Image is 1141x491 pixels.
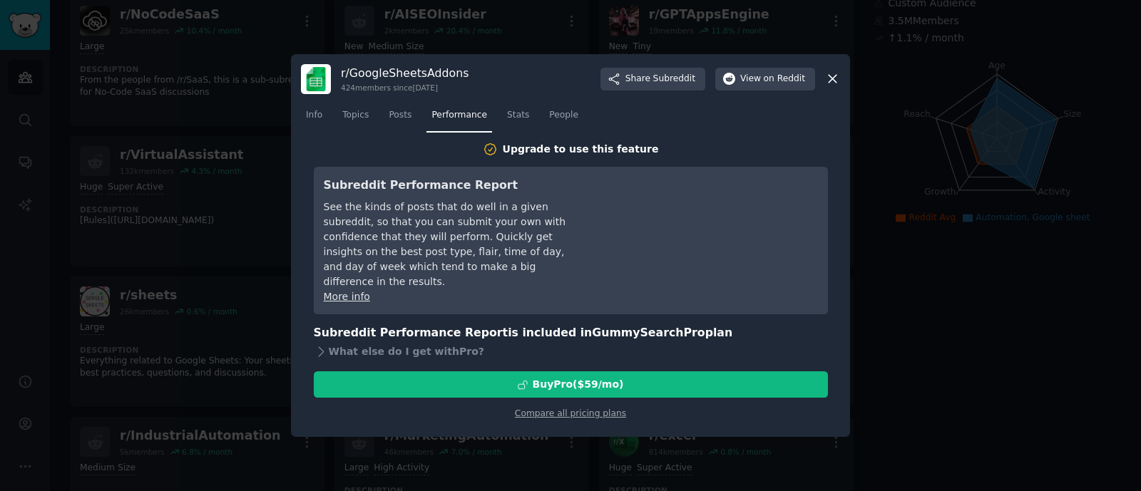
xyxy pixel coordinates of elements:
[507,109,529,122] span: Stats
[604,177,818,284] iframe: YouTube video player
[533,377,624,392] div: Buy Pro ($ 59 /mo )
[625,73,695,86] span: Share
[341,83,469,93] div: 424 members since [DATE]
[549,109,578,122] span: People
[426,104,492,133] a: Performance
[503,142,659,157] div: Upgrade to use this feature
[764,73,805,86] span: on Reddit
[653,73,695,86] span: Subreddit
[306,109,322,122] span: Info
[342,109,369,122] span: Topics
[301,104,327,133] a: Info
[600,68,705,91] button: ShareSubreddit
[502,104,534,133] a: Stats
[324,200,584,289] div: See the kinds of posts that do well in a given subreddit, so that you can submit your own with co...
[592,326,705,339] span: GummySearch Pro
[515,408,626,418] a: Compare all pricing plans
[431,109,487,122] span: Performance
[301,64,331,94] img: GoogleSheetsAddons
[324,177,584,195] h3: Subreddit Performance Report
[389,109,411,122] span: Posts
[314,324,828,342] h3: Subreddit Performance Report is included in plan
[384,104,416,133] a: Posts
[715,68,815,91] button: Viewon Reddit
[544,104,583,133] a: People
[314,341,828,361] div: What else do I get with Pro ?
[740,73,805,86] span: View
[314,371,828,398] button: BuyPro($59/mo)
[341,66,469,81] h3: r/ GoogleSheetsAddons
[337,104,374,133] a: Topics
[324,291,370,302] a: More info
